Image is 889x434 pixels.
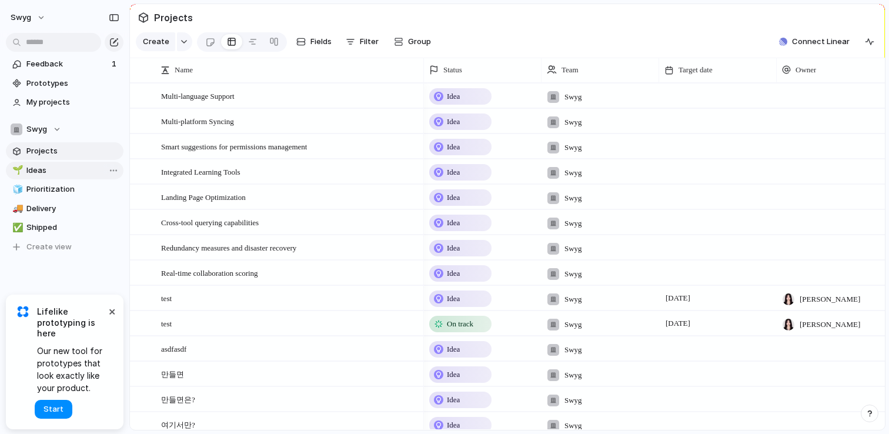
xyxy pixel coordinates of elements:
[105,304,119,318] button: Dismiss
[37,345,106,394] span: Our new tool for prototypes that look exactly like your product.
[562,64,579,76] span: Team
[564,167,582,179] span: Swyg
[447,242,460,254] span: Idea
[26,241,72,253] span: Create view
[11,12,31,24] span: swyg
[663,316,693,330] span: [DATE]
[679,64,713,76] span: Target date
[6,121,123,138] button: Swyg
[26,165,119,176] span: Ideas
[564,243,582,255] span: Swyg
[310,36,332,48] span: Fields
[26,145,119,157] span: Projects
[447,293,460,305] span: Idea
[800,293,860,305] span: [PERSON_NAME]
[143,36,169,48] span: Create
[175,64,193,76] span: Name
[564,116,582,128] span: Swyg
[292,32,336,51] button: Fields
[5,8,52,27] button: swyg
[564,268,582,280] span: Swyg
[447,343,460,355] span: Idea
[447,116,460,128] span: Idea
[26,123,47,135] span: Swyg
[6,162,123,179] a: 🌱Ideas
[447,268,460,279] span: Idea
[6,219,123,236] a: ✅Shipped
[564,91,582,103] span: Swyg
[341,32,383,51] button: Filter
[792,36,850,48] span: Connect Linear
[564,319,582,330] span: Swyg
[37,306,106,339] span: Lifelike prototyping is here
[161,291,172,305] span: test
[564,395,582,406] span: Swyg
[12,163,21,177] div: 🌱
[35,400,72,419] button: Start
[152,7,195,28] span: Projects
[447,166,460,178] span: Idea
[564,218,582,229] span: Swyg
[161,139,307,153] span: Smart suggestions for permissions management
[6,75,123,92] a: Prototypes
[6,238,123,256] button: Create view
[11,222,22,233] button: ✅
[796,64,816,76] span: Owner
[447,318,473,330] span: On track
[443,64,462,76] span: Status
[6,55,123,73] a: Feedback1
[11,183,22,195] button: 🧊
[12,221,21,235] div: ✅
[161,241,296,254] span: Redundancy measures and disaster recovery
[6,181,123,198] a: 🧊Prioritization
[26,222,119,233] span: Shipped
[408,36,431,48] span: Group
[136,32,175,51] button: Create
[774,33,854,51] button: Connect Linear
[447,217,460,229] span: Idea
[564,293,582,305] span: Swyg
[388,32,437,51] button: Group
[564,142,582,153] span: Swyg
[161,367,184,380] span: 만들면
[564,369,582,381] span: Swyg
[800,319,860,330] span: [PERSON_NAME]
[663,291,693,305] span: [DATE]
[161,342,186,355] span: asdfasdf
[161,165,240,178] span: Integrated Learning Tools
[26,58,108,70] span: Feedback
[161,266,258,279] span: Real-time collaboration scoring
[6,142,123,160] a: Projects
[564,192,582,204] span: Swyg
[447,141,460,153] span: Idea
[161,89,235,102] span: Multi-language Support
[44,403,63,415] span: Start
[161,215,259,229] span: Cross-tool querying capabilities
[161,114,234,128] span: Multi-platform Syncing
[26,203,119,215] span: Delivery
[447,369,460,380] span: Idea
[447,192,460,203] span: Idea
[12,202,21,215] div: 🚚
[447,394,460,406] span: Idea
[564,344,582,356] span: Swyg
[161,190,246,203] span: Landing Page Optimization
[360,36,379,48] span: Filter
[6,94,123,111] a: My projects
[161,316,172,330] span: test
[161,392,195,406] span: 만들면은?
[161,418,195,431] span: 여기서만?
[26,78,119,89] span: Prototypes
[6,200,123,218] a: 🚚Delivery
[11,165,22,176] button: 🌱
[11,203,22,215] button: 🚚
[26,183,119,195] span: Prioritization
[26,96,119,108] span: My projects
[112,58,119,70] span: 1
[12,183,21,196] div: 🧊
[447,91,460,102] span: Idea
